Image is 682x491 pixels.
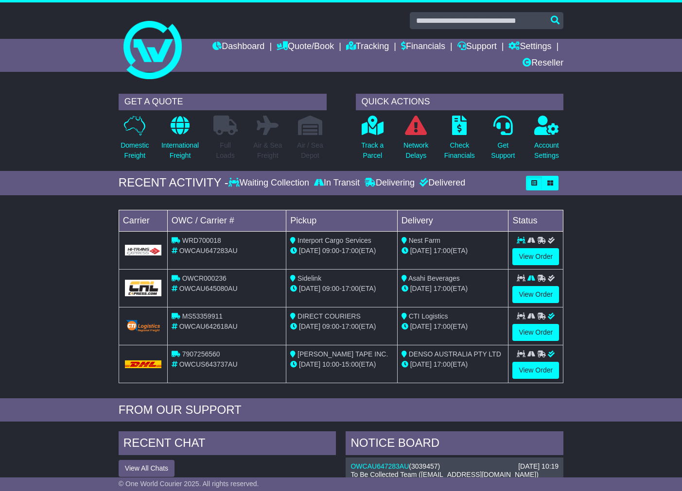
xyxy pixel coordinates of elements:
[342,360,359,368] span: 15:00
[434,247,451,254] span: 17:00
[125,360,161,368] img: DHL.png
[346,431,563,457] div: NOTICE BOARD
[125,319,161,333] img: GetCarrierServiceLogo
[403,115,429,166] a: NetworkDelays
[342,247,359,254] span: 17:00
[290,359,393,370] div: - (ETA)
[409,350,501,358] span: DENSO AUSTRALIA PTY LTD
[402,359,505,370] div: (ETA)
[402,284,505,294] div: (ETA)
[362,178,417,188] div: Delivering
[491,140,515,161] p: Get Support
[286,210,398,231] td: Pickup
[299,285,320,292] span: [DATE]
[119,480,259,488] span: © One World Courier 2025. All rights reserved.
[212,39,264,55] a: Dashboard
[342,322,359,330] span: 17:00
[410,247,432,254] span: [DATE]
[213,140,238,161] p: Full Loads
[342,285,359,292] span: 17:00
[534,140,559,161] p: Account Settings
[297,350,388,358] span: [PERSON_NAME] TAPE INC.
[121,140,149,161] p: Domestic Freight
[167,210,286,231] td: OWC / Carrier #
[444,115,475,166] a: CheckFinancials
[410,322,432,330] span: [DATE]
[119,94,327,110] div: GET A QUOTE
[125,245,161,255] img: GetCarrierServiceLogo
[417,178,465,188] div: Delivered
[512,248,559,265] a: View Order
[182,237,221,244] span: WRD700018
[119,403,563,417] div: FROM OUR SUPPORT
[290,284,393,294] div: - (ETA)
[322,360,339,368] span: 10:00
[409,312,448,320] span: CTI Logistics
[119,431,336,457] div: RECENT CHAT
[297,312,361,320] span: DIRECT COURIERS
[356,94,564,110] div: QUICK ACTIONS
[179,247,238,254] span: OWCAU647283AU
[434,360,451,368] span: 17:00
[361,115,384,166] a: Track aParcel
[119,460,175,477] button: View All Chats
[322,247,339,254] span: 09:00
[534,115,560,166] a: AccountSettings
[512,286,559,303] a: View Order
[346,39,389,55] a: Tracking
[161,115,199,166] a: InternationalFreight
[228,178,312,188] div: Waiting Collection
[312,178,362,188] div: In Transit
[401,39,445,55] a: Financials
[253,140,282,161] p: Air & Sea Freight
[161,140,199,161] p: International Freight
[290,322,393,332] div: - (ETA)
[179,285,238,292] span: OWCAU645080AU
[350,471,538,478] span: To Be Collected Team ([EMAIL_ADDRESS][DOMAIN_NAME])
[444,140,475,161] p: Check Financials
[411,462,438,470] span: 3039457
[512,362,559,379] a: View Order
[523,55,563,72] a: Reseller
[297,237,371,244] span: Interport Cargo Services
[402,246,505,256] div: (ETA)
[408,274,460,282] span: Asahi Beverages
[182,274,227,282] span: OWCR000236
[125,280,161,296] img: GetCarrierServiceLogo
[518,462,559,471] div: [DATE] 10:19
[397,210,508,231] td: Delivery
[179,322,238,330] span: OWCAU642618AU
[490,115,515,166] a: GetSupport
[182,312,223,320] span: MS53359911
[322,322,339,330] span: 09:00
[508,39,551,55] a: Settings
[299,247,320,254] span: [DATE]
[410,360,432,368] span: [DATE]
[277,39,334,55] a: Quote/Book
[119,210,167,231] td: Carrier
[512,324,559,341] a: View Order
[297,140,323,161] p: Air / Sea Depot
[403,140,428,161] p: Network Delays
[179,360,238,368] span: OWCUS643737AU
[402,322,505,332] div: (ETA)
[410,285,432,292] span: [DATE]
[434,322,451,330] span: 17:00
[508,210,563,231] td: Status
[322,285,339,292] span: 09:00
[350,462,409,470] a: OWCAU647283AU
[299,360,320,368] span: [DATE]
[290,246,393,256] div: - (ETA)
[434,285,451,292] span: 17:00
[119,176,228,190] div: RECENT ACTIVITY -
[299,322,320,330] span: [DATE]
[297,274,321,282] span: Sidelink
[182,350,220,358] span: 7907256560
[409,237,440,244] span: Nest Farm
[350,462,559,471] div: ( )
[120,115,149,166] a: DomesticFreight
[457,39,497,55] a: Support
[361,140,384,161] p: Track a Parcel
